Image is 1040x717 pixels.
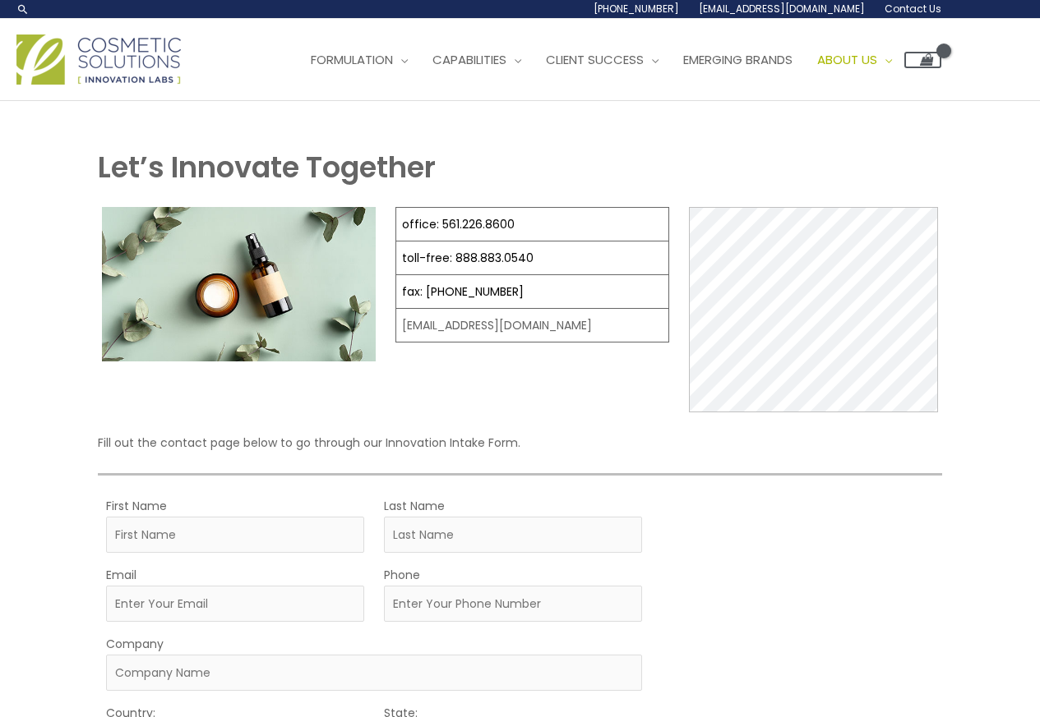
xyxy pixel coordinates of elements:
[106,495,167,517] label: First Name
[106,655,642,691] input: Company Name
[16,34,181,85] img: Cosmetic Solutions Logo
[817,51,877,68] span: About Us
[286,35,941,85] nav: Site Navigation
[106,564,136,586] label: Email
[384,564,420,586] label: Phone
[904,52,941,68] a: View Shopping Cart, empty
[102,207,376,361] img: Contact page image for private label skincare manufacturer Cosmetic solutions shows a skin care b...
[106,633,164,655] label: Company
[885,2,941,16] span: Contact Us
[16,2,30,16] a: Search icon link
[311,51,393,68] span: Formulation
[534,35,671,85] a: Client Success
[402,250,534,266] a: toll-free: 888.883.0540
[98,432,942,453] p: Fill out the contact page below to go through our Innovation Intake Form.
[420,35,534,85] a: Capabilities
[546,51,644,68] span: Client Success
[671,35,805,85] a: Emerging Brands
[594,2,679,16] span: [PHONE_NUMBER]
[402,216,515,232] a: office: 561.226.8600
[298,35,420,85] a: Formulation
[432,51,506,68] span: Capabilities
[402,283,524,300] a: fax: [PHONE_NUMBER]
[805,35,904,85] a: About Us
[98,147,436,187] strong: Let’s Innovate Together
[699,2,865,16] span: [EMAIL_ADDRESS][DOMAIN_NAME]
[384,586,642,622] input: Enter Your Phone Number
[106,517,364,553] input: First Name
[384,495,445,517] label: Last Name
[384,517,642,553] input: Last Name
[106,586,364,622] input: Enter Your Email
[396,309,669,342] td: [EMAIL_ADDRESS][DOMAIN_NAME]
[683,51,793,68] span: Emerging Brands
